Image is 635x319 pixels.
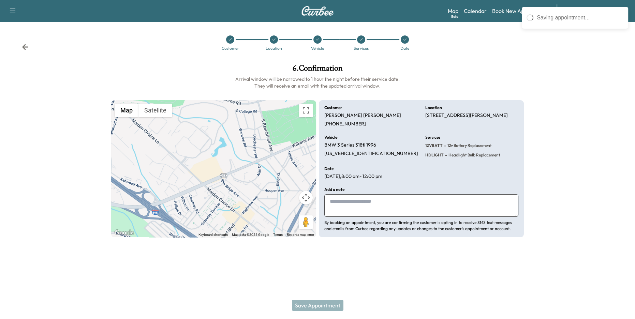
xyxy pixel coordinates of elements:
[425,143,443,148] span: 12VBATT
[138,104,172,117] button: Show satellite imagery
[324,106,342,110] h6: Customer
[447,152,500,158] span: Headlight Bulb Replacement
[324,142,376,148] p: BMW 3 Series 318ti 1996
[301,6,334,16] img: Curbee Logo
[111,64,523,76] h1: 6 . Confirmation
[446,143,492,148] span: 12v Battery Replacement
[324,121,366,127] p: [PHONE_NUMBER]
[354,46,369,50] div: Services
[425,152,444,158] span: HDLIGHT
[451,14,458,19] div: Beta
[287,233,314,237] a: Report a map error
[266,46,282,50] div: Location
[425,112,508,119] p: [STREET_ADDRESS][PERSON_NAME]
[537,14,623,22] div: Saving appointment...
[443,142,446,149] span: -
[113,228,135,237] a: Open this area in Google Maps (opens a new window)
[425,106,442,110] h6: Location
[324,173,382,180] p: [DATE] , 8:00 am - 12:00 pm
[222,46,239,50] div: Customer
[492,7,550,15] a: Book New Appointment
[311,46,324,50] div: Vehicle
[324,135,337,139] h6: Vehicle
[299,191,313,204] button: Map camera controls
[448,7,458,15] a: MapBeta
[324,167,334,171] h6: Date
[113,228,135,237] img: Google
[198,232,228,237] button: Keyboard shortcuts
[299,104,313,117] button: Toggle fullscreen view
[115,104,138,117] button: Show street map
[232,233,269,237] span: Map data ©2025 Google
[111,76,523,89] h6: Arrival window will be narrowed to 1 hour the night before their service date. They will receive ...
[324,112,401,119] p: [PERSON_NAME] [PERSON_NAME]
[22,44,29,50] div: Back
[324,219,518,232] p: By booking an appointment, you are confirming the customer is opting in to receive SMS text messa...
[444,152,447,158] span: -
[273,233,283,237] a: Terms (opens in new tab)
[299,215,313,229] button: Drag Pegman onto the map to open Street View
[425,135,440,139] h6: Services
[324,187,344,192] h6: Add a note
[324,151,418,157] p: [US_VEHICLE_IDENTIFICATION_NUMBER]
[464,7,487,15] a: Calendar
[400,46,409,50] div: Date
